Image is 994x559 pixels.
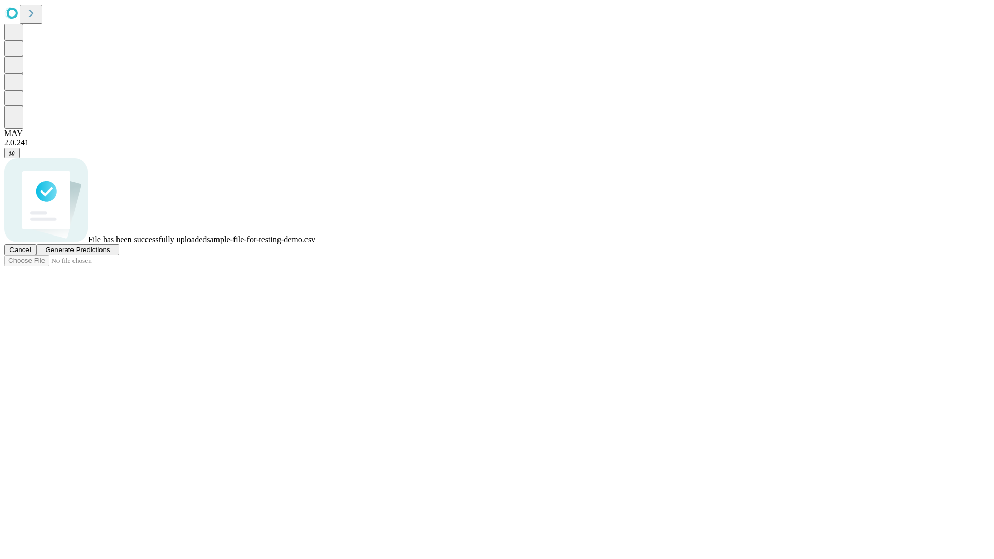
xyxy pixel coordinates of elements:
div: 2.0.241 [4,138,990,148]
span: @ [8,149,16,157]
span: Cancel [9,246,31,254]
button: @ [4,148,20,158]
button: Generate Predictions [36,244,119,255]
span: sample-file-for-testing-demo.csv [207,235,315,244]
button: Cancel [4,244,36,255]
span: File has been successfully uploaded [88,235,207,244]
div: MAY [4,129,990,138]
span: Generate Predictions [45,246,110,254]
